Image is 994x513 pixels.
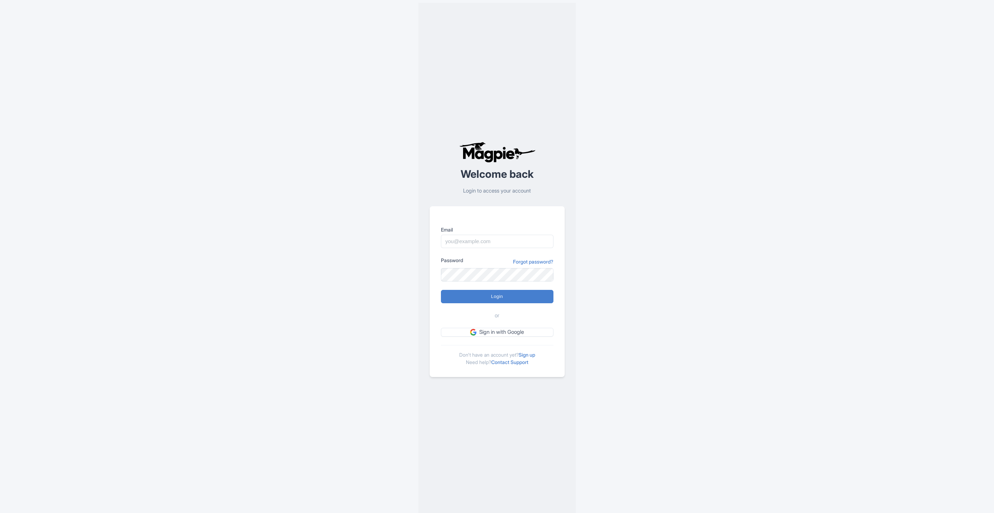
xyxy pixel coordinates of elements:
span: or [495,312,499,320]
input: you@example.com [441,235,553,248]
div: Don't have an account yet? Need help? [441,345,553,366]
img: google.svg [470,329,476,335]
a: Sign up [519,352,535,358]
label: Email [441,226,553,233]
p: Login to access your account [430,187,565,195]
a: Sign in with Google [441,328,553,337]
label: Password [441,256,463,264]
a: Forgot password? [513,258,553,265]
input: Login [441,290,553,303]
a: Contact Support [491,359,528,365]
img: logo-ab69f6fb50320c5b225c76a69d11143b.png [457,142,537,163]
h2: Welcome back [430,168,565,180]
